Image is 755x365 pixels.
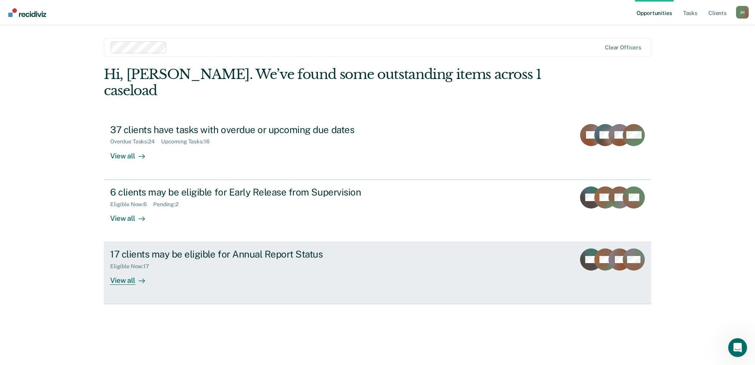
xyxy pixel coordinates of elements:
[161,138,216,145] div: Upcoming Tasks : 16
[8,8,46,17] img: Recidiviz
[728,338,747,357] iframe: Intercom live chat
[104,180,651,242] a: 6 clients may be eligible for Early Release from SupervisionEligible Now:6Pending:2View all
[736,6,749,19] div: J H
[104,118,651,180] a: 37 clients have tasks with overdue or upcoming due datesOverdue Tasks:24Upcoming Tasks:16View all
[153,201,185,208] div: Pending : 2
[110,248,387,260] div: 17 clients may be eligible for Annual Report Status
[110,263,156,270] div: Eligible Now : 17
[110,207,154,223] div: View all
[110,138,161,145] div: Overdue Tasks : 24
[736,6,749,19] button: Profile dropdown button
[110,201,153,208] div: Eligible Now : 6
[605,44,641,51] div: Clear officers
[110,124,387,135] div: 37 clients have tasks with overdue or upcoming due dates
[104,242,651,304] a: 17 clients may be eligible for Annual Report StatusEligible Now:17View all
[110,186,387,198] div: 6 clients may be eligible for Early Release from Supervision
[110,145,154,160] div: View all
[104,66,542,99] div: Hi, [PERSON_NAME]. We’ve found some outstanding items across 1 caseload
[110,270,154,285] div: View all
